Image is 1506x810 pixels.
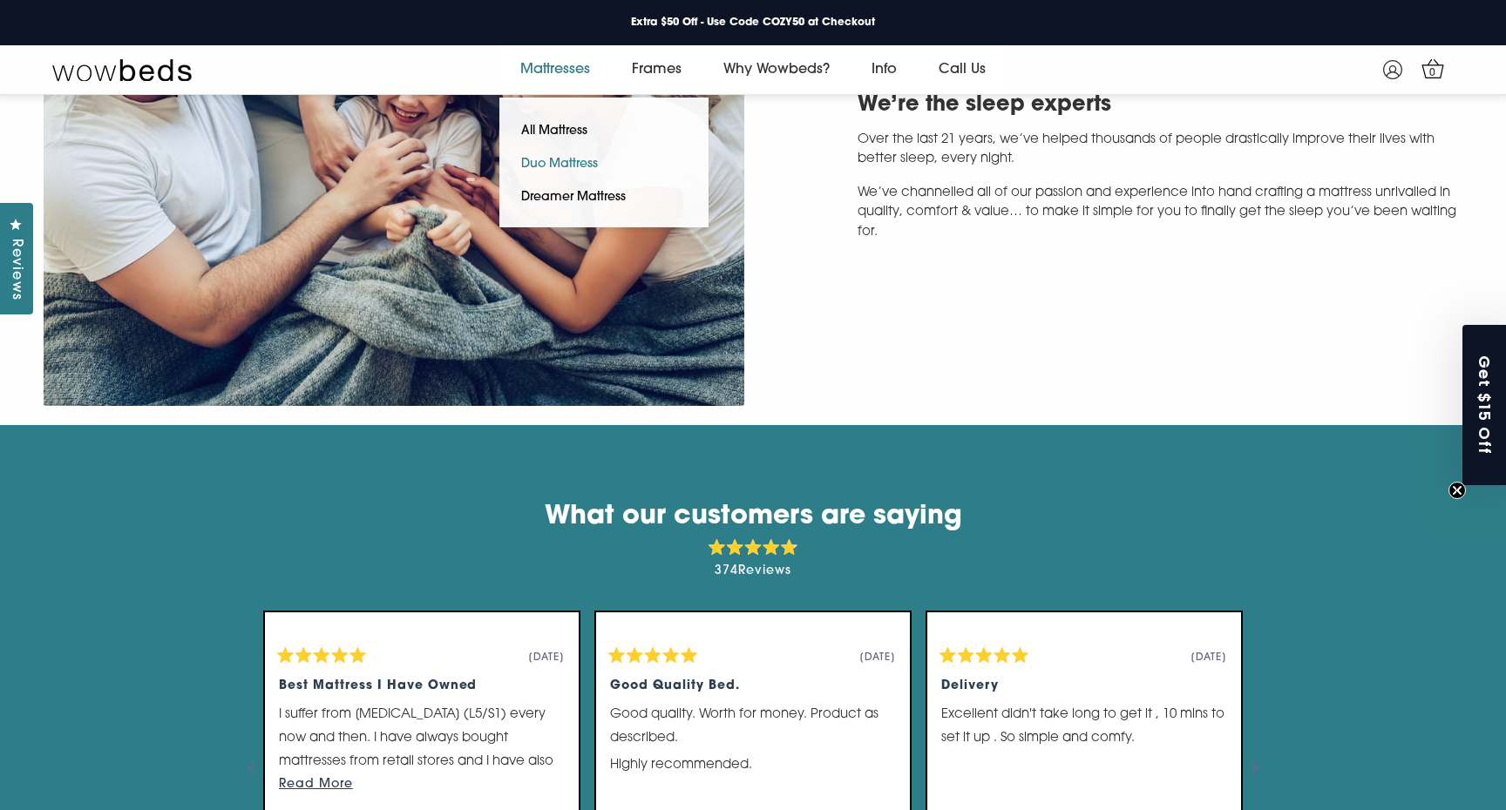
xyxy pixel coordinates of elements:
p: We’ve channelled all of our passion and experience into hand crafting a mattress unrivalled in qu... [858,184,1462,243]
img: Wow Beds Logo [52,57,192,82]
button: Read More [279,773,565,795]
div: Get $15 OffClose teaser [1462,325,1506,485]
span: Read More [279,778,353,791]
p: Excellent didn't take long to get it , 10 mins to set it up . So simple and comfy. [941,703,1227,750]
span: Reviews [4,239,27,300]
a: Frames [611,45,702,94]
button: Close teaser [1448,482,1466,499]
button: Next [1234,747,1276,789]
p: Over the last 21 years, we’ve helped thousands of people drastically improve their lives with bet... [858,131,1462,170]
a: Dreamer Mattress [499,181,648,214]
div: Delivery [941,677,1227,696]
p: Good quality. Worth for money. Product as described. [610,703,896,750]
span: Get $15 Off [1475,355,1496,456]
a: Extra $50 Off - Use Code COZY50 at Checkout [617,11,889,34]
span: [DATE] [528,652,565,663]
span: [DATE] [859,652,896,663]
button: Previous [230,747,272,789]
a: Call Us [918,45,1007,94]
a: Duo Mattress [499,148,620,181]
span: 0 [1424,64,1442,82]
h2: What our customers are saying [230,499,1276,536]
p: Highly recommended. [610,753,896,777]
a: All Mattress [499,115,609,148]
span: Reviews [738,564,791,577]
a: 0 [1417,53,1448,84]
h2: We’re the sleep experts [858,88,1462,124]
div: 374 [709,562,797,581]
span: [DATE] [1191,652,1227,663]
a: Why Wowbeds? [702,45,851,94]
div: Best mattress I have owned [279,677,565,696]
a: Mattresses [499,45,611,94]
div: Good quality bed. [610,677,896,696]
a: Info [851,45,918,94]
